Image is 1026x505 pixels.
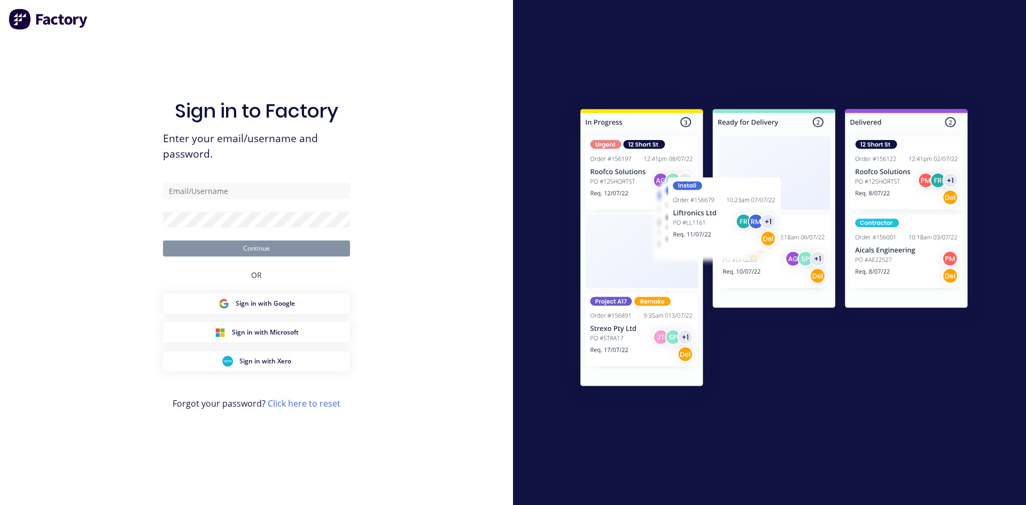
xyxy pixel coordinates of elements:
span: Forgot your password? [173,397,340,410]
div: OR [251,257,262,293]
input: Email/Username [163,183,350,199]
button: Continue [163,240,350,257]
span: Sign in with Google [236,299,295,308]
span: Enter your email/username and password. [163,131,350,162]
span: Sign in with Xero [239,356,291,366]
img: Microsoft Sign in [215,327,226,338]
img: Google Sign in [219,298,229,309]
button: Microsoft Sign inSign in with Microsoft [163,322,350,343]
img: Factory [9,9,89,30]
button: Xero Sign inSign in with Xero [163,351,350,371]
img: Xero Sign in [222,356,233,367]
h1: Sign in to Factory [175,99,338,122]
span: Sign in with Microsoft [232,328,299,337]
img: Sign in [557,88,991,411]
a: Click here to reset [268,398,340,409]
button: Google Sign inSign in with Google [163,293,350,314]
